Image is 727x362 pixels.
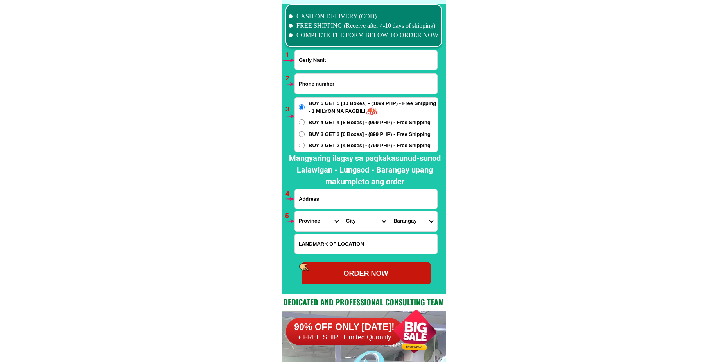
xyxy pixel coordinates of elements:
select: Select district [342,211,390,231]
input: BUY 3 GET 3 [6 Boxes] - (899 PHP) - Free Shipping [299,131,305,137]
input: Input phone_number [295,74,437,94]
h2: Dedicated and professional consulting team [282,296,446,308]
h2: Mangyaring ilagay sa pagkakasunud-sunod Lalawigan - Lungsod - Barangay upang makumpleto ang order [284,152,445,187]
input: BUY 5 GET 5 [10 Boxes] - (1099 PHP) - Free Shipping - 1 MILYON NA PAGBILI [299,104,305,110]
h6: 3 [285,104,294,114]
span: BUY 2 GET 2 [4 Boxes] - (799 PHP) - Free Shipping [309,142,431,150]
input: BUY 4 GET 4 [8 Boxes] - (999 PHP) - Free Shipping [299,119,305,125]
select: Select commune [390,211,437,231]
li: COMPLETE THE FORM BELOW TO ORDER NOW [289,30,439,40]
span: BUY 3 GET 3 [6 Boxes] - (899 PHP) - Free Shipping [309,130,431,138]
span: BUY 5 GET 5 [10 Boxes] - (1099 PHP) - Free Shipping - 1 MILYON NA PAGBILI [309,100,438,115]
h6: 1 [285,50,294,60]
input: Input full_name [295,50,437,70]
h6: 2 [285,73,294,84]
li: FREE SHIPPING (Receive after 4-10 days of shipping) [289,21,439,30]
span: BUY 4 GET 4 [8 Boxes] - (999 PHP) - Free Shipping [309,119,431,127]
h6: + FREE SHIP | Limited Quantily [286,333,403,342]
input: Input address [295,189,437,209]
select: Select province [295,211,342,231]
h6: 90% OFF ONLY [DATE]! [286,321,403,333]
h6: 5 [285,211,294,221]
input: Input LANDMARKOFLOCATION [295,234,437,254]
li: CASH ON DELIVERY (COD) [289,12,439,21]
h6: 4 [285,189,294,199]
div: ORDER NOW [302,268,431,279]
input: BUY 2 GET 2 [4 Boxes] - (799 PHP) - Free Shipping [299,143,305,148]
